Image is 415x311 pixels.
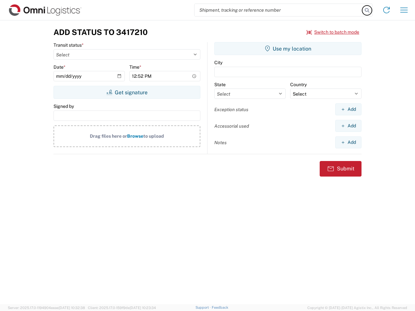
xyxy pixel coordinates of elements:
[214,140,227,145] label: Notes
[212,305,228,309] a: Feedback
[320,161,362,177] button: Submit
[290,82,307,87] label: Country
[127,133,143,139] span: Browse
[195,4,362,16] input: Shipment, tracking or reference number
[8,306,85,310] span: Server: 2025.17.0-1194904eeae
[130,306,156,310] span: [DATE] 10:23:34
[88,306,156,310] span: Client: 2025.17.0-159f9de
[307,305,407,311] span: Copyright © [DATE]-[DATE] Agistix Inc., All Rights Reserved
[143,133,164,139] span: to upload
[335,103,362,115] button: Add
[214,60,222,65] label: City
[53,103,74,109] label: Signed by
[53,42,84,48] label: Transit status
[53,86,200,99] button: Get signature
[306,27,359,38] button: Switch to batch mode
[90,133,127,139] span: Drag files here or
[214,123,249,129] label: Accessorial used
[59,306,85,310] span: [DATE] 10:32:38
[214,42,362,55] button: Use my location
[129,64,141,70] label: Time
[214,107,248,112] label: Exception status
[335,136,362,148] button: Add
[335,120,362,132] button: Add
[196,305,212,309] a: Support
[53,64,65,70] label: Date
[214,82,226,87] label: State
[53,28,148,37] h3: Add Status to 3417210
